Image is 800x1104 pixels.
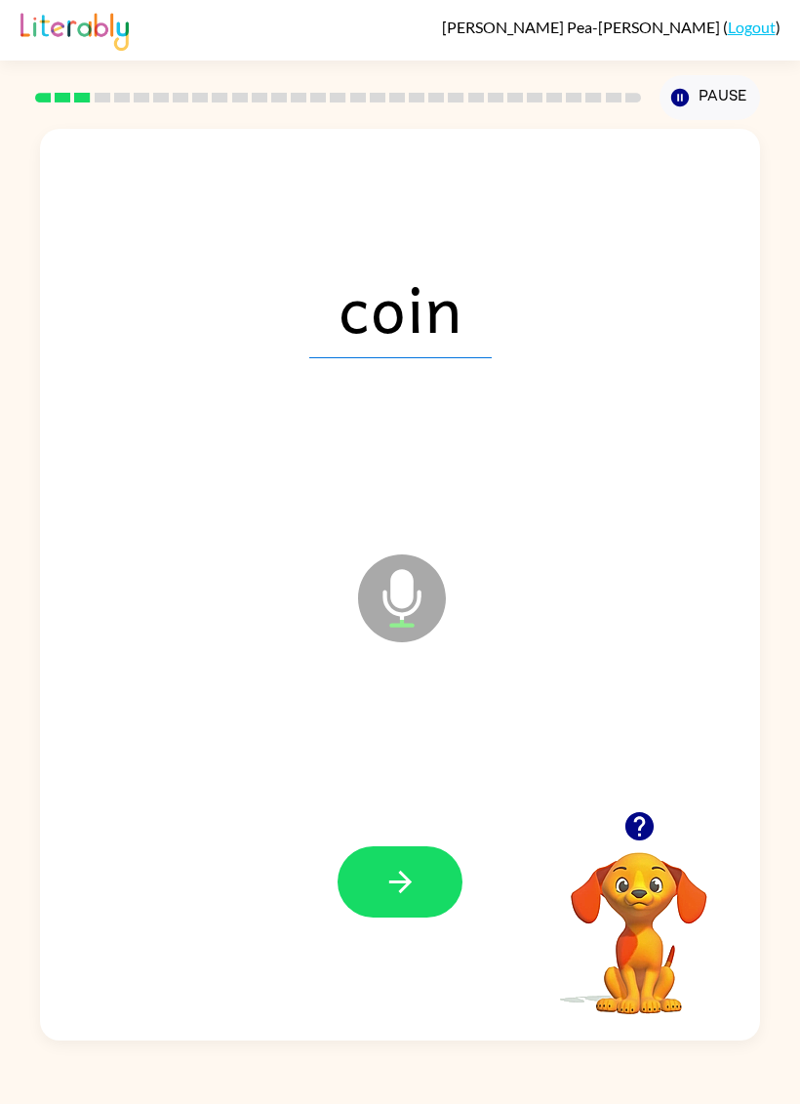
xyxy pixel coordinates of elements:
span: [PERSON_NAME] Pea-[PERSON_NAME] [442,18,723,36]
img: Literably [20,8,129,51]
span: coin [309,257,492,358]
button: Pause [660,75,760,120]
video: Your browser must support playing .mp4 files to use Literably. Please try using another browser. [541,822,737,1017]
a: Logout [728,18,776,36]
div: ( ) [442,18,780,36]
